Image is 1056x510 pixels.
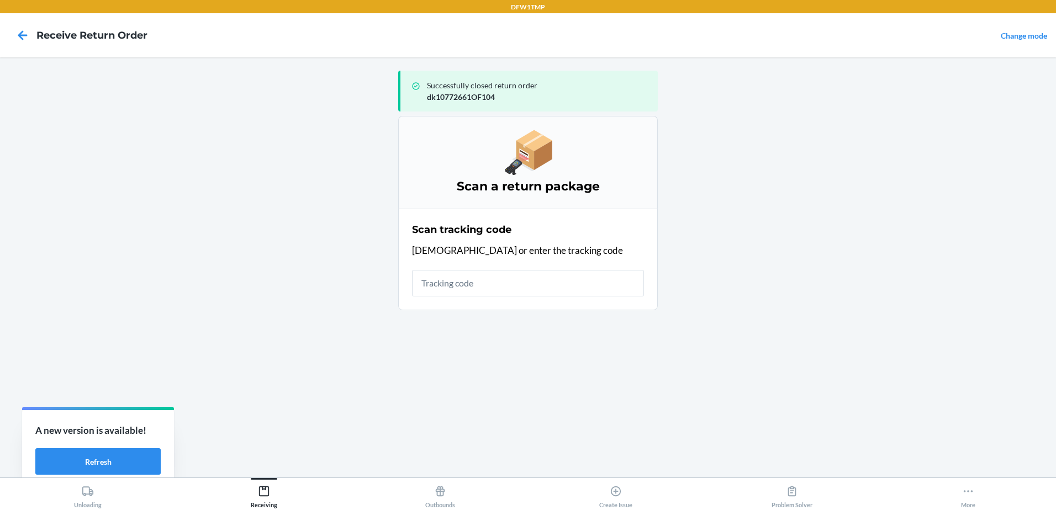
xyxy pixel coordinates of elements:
[528,478,704,508] button: Create Issue
[704,478,880,508] button: Problem Solver
[176,478,352,508] button: Receiving
[251,481,277,508] div: Receiving
[427,79,649,91] p: Successfully closed return order
[74,481,102,508] div: Unloading
[880,478,1056,508] button: More
[36,28,147,42] h4: Receive Return Order
[352,478,528,508] button: Outbounds
[412,270,644,296] input: Tracking code
[412,222,511,237] h2: Scan tracking code
[425,481,455,508] div: Outbounds
[961,481,975,508] div: More
[35,448,161,475] button: Refresh
[599,481,632,508] div: Create Issue
[511,2,545,12] p: DFW1TMP
[1001,31,1047,40] a: Change mode
[35,423,161,438] p: A new version is available!
[427,91,649,103] p: dk10772661OF104
[772,481,812,508] div: Problem Solver
[412,243,644,258] p: [DEMOGRAPHIC_DATA] or enter the tracking code
[412,178,644,195] h3: Scan a return package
